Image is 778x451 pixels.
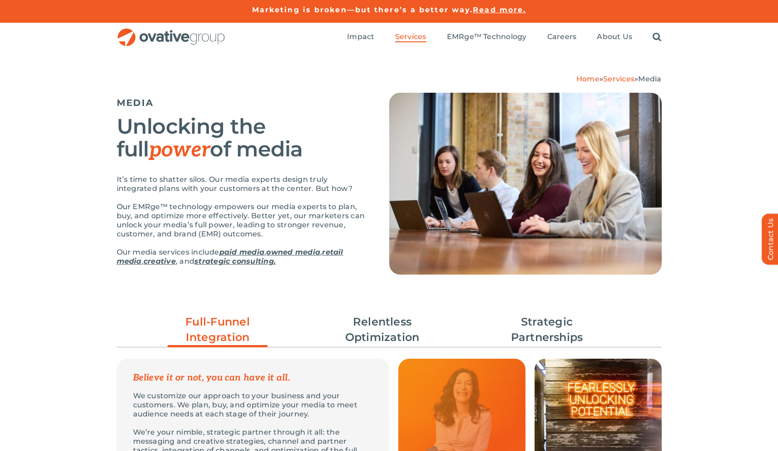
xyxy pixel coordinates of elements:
[117,175,367,193] p: It’s time to shatter silos. Our media experts design truly integrated plans with your customers a...
[117,202,367,239] p: Our EMRge™ technology empowers our media experts to plan, buy, and optimize more effectively. Bet...
[547,32,577,42] a: Careers
[194,257,276,266] a: strategic consulting.
[447,32,527,42] a: EMRge™ Technology
[149,137,210,163] em: power
[117,310,662,350] ul: Post Filters
[395,32,426,41] span: Services
[266,248,320,256] a: owned media
[576,75,662,83] span: » »
[332,314,432,345] a: Relentless Optimization
[576,75,600,83] a: Home
[133,391,373,419] p: We customize our approach to your business and your customers. We plan, buy, and optimize your me...
[117,248,343,266] a: retail media
[117,97,367,108] h5: MEDIA
[144,257,176,266] a: creative
[497,314,597,345] a: Strategic Partnerships
[347,32,374,41] span: Impact
[597,32,632,42] a: About Us
[447,32,527,41] span: EMRge™ Technology
[473,5,526,14] a: Read more.
[653,32,661,42] a: Search
[252,5,473,14] a: Marketing is broken—but there’s a better way.
[347,32,374,42] a: Impact
[347,23,661,52] nav: Menu
[168,314,268,350] a: Full-Funnel Integration
[117,27,226,36] a: OG_Full_horizontal_RGB
[117,115,367,161] h2: Unlocking the full of media
[117,248,367,266] p: Our media services include , , , , and
[597,32,632,41] span: About Us
[638,75,661,83] span: Media
[219,248,264,256] a: paid media
[389,93,662,275] img: Media – Hero
[547,32,577,41] span: Careers
[395,32,426,42] a: Services
[133,373,373,382] p: Believe it or not, you can have it all.
[603,75,634,83] a: Services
